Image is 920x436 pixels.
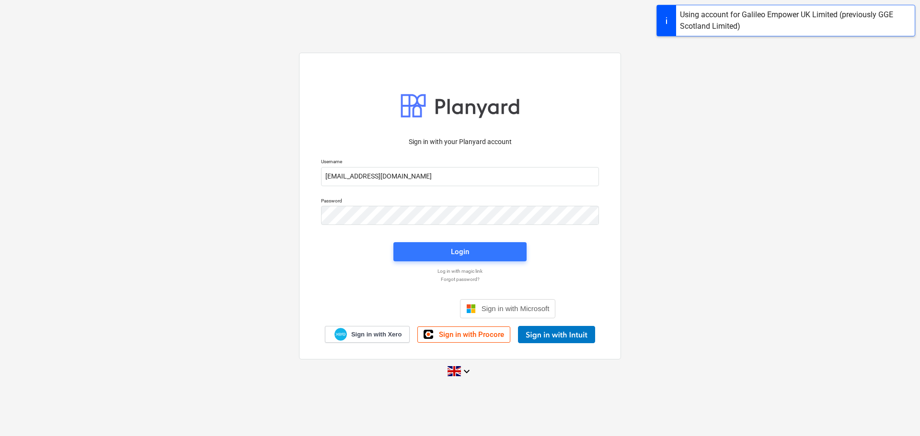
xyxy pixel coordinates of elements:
[680,9,911,32] div: Using account for Galileo Empower UK Limited (previously GGE Scotland Limited)
[321,167,599,186] input: Username
[321,158,599,167] p: Username
[451,246,469,258] div: Login
[466,304,476,313] img: Microsoft logo
[461,366,472,377] i: keyboard_arrow_down
[417,326,510,343] a: Sign in with Procore
[334,328,347,341] img: Xero logo
[360,298,457,319] iframe: Sign in with Google Button
[351,330,402,339] span: Sign in with Xero
[393,242,527,261] button: Login
[482,304,550,313] span: Sign in with Microsoft
[325,326,410,343] a: Sign in with Xero
[321,198,599,206] p: Password
[321,137,599,147] p: Sign in with your Planyard account
[439,330,504,339] span: Sign in with Procore
[316,276,604,282] a: Forgot password?
[316,268,604,274] a: Log in with magic link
